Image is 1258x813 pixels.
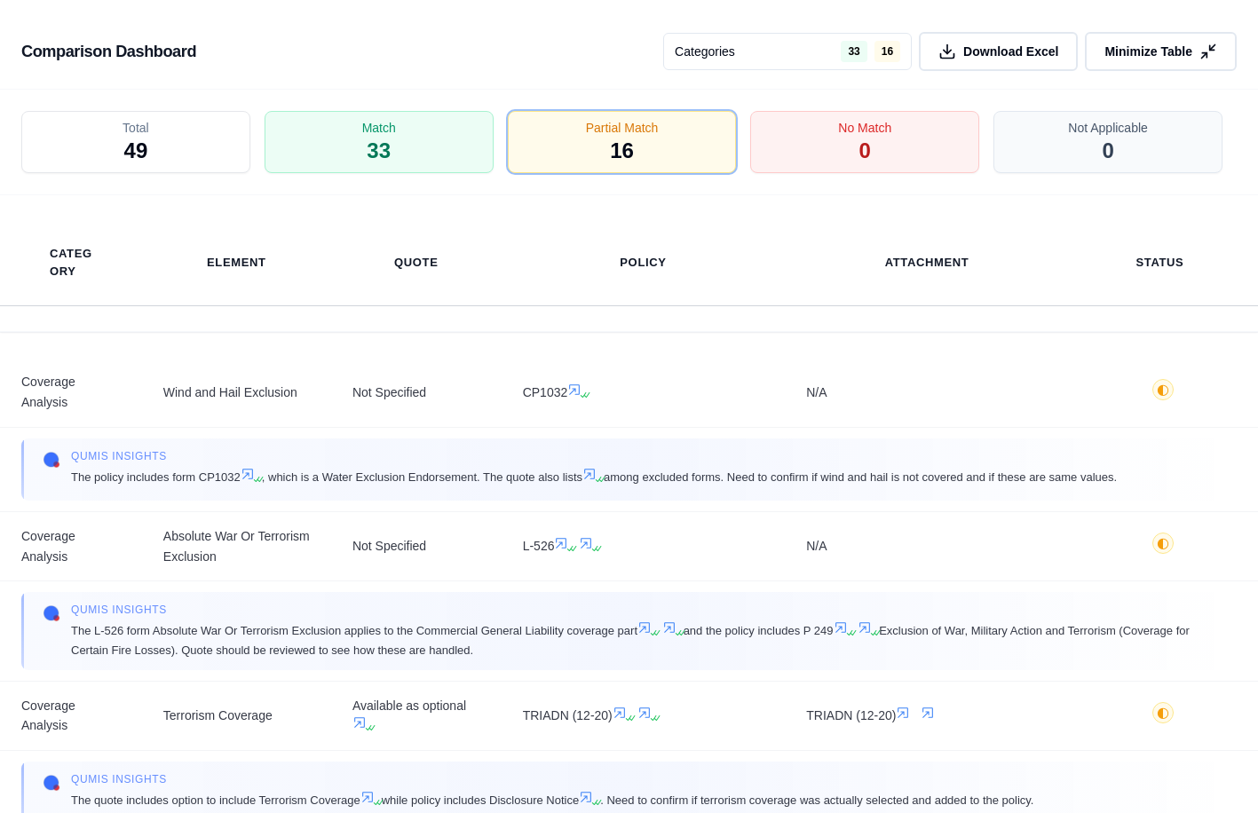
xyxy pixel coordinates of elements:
[71,620,1215,659] span: The L-526 form Absolute War Or Terrorism Exclusion applies to the Commercial General Liability co...
[71,467,1117,486] span: The policy includes form CP1032 , which is a Water Exclusion Endorsement. The quote also lists am...
[124,137,148,165] span: 49
[1152,533,1174,560] button: ◐
[806,706,1048,726] span: TRIADN (12-20)
[1157,536,1169,550] span: ◐
[1157,383,1169,397] span: ◐
[352,696,480,737] span: Available as optional
[373,243,459,282] th: Quote
[71,603,1215,617] span: Qumis INSIGHTS
[1152,379,1174,406] button: ◐
[586,119,659,137] span: Partial Match
[610,137,634,165] span: 16
[352,383,480,403] span: Not Specified
[163,383,310,403] span: Wind and Hail Exclusion
[1157,706,1169,720] span: ◐
[71,772,1033,786] span: Qumis INSIGHTS
[367,137,391,165] span: 33
[352,536,480,556] span: Not Specified
[523,706,764,726] span: TRIADN (12-20)
[28,234,121,291] th: Category
[523,536,764,556] span: L-526
[21,526,121,567] span: Coverage Analysis
[21,372,121,413] span: Coverage Analysis
[1152,702,1174,730] button: ◐
[186,243,288,282] th: Element
[362,119,396,137] span: Match
[859,137,871,165] span: 0
[1068,119,1148,137] span: Not Applicable
[806,536,1048,556] span: N/A
[163,526,310,567] span: Absolute War Or Terrorism Exclusion
[864,243,991,282] th: Attachment
[1114,243,1205,282] th: Status
[838,119,891,137] span: No Match
[598,243,687,282] th: Policy
[1102,137,1113,165] span: 0
[523,383,764,403] span: CP1032
[806,383,1048,403] span: N/A
[71,449,1117,463] span: Qumis INSIGHTS
[123,119,149,137] span: Total
[71,790,1033,809] span: The quote includes option to include Terrorism Coverage while policy includes Disclosure Notice ....
[163,706,310,726] span: Terrorism Coverage
[21,696,121,737] span: Coverage Analysis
